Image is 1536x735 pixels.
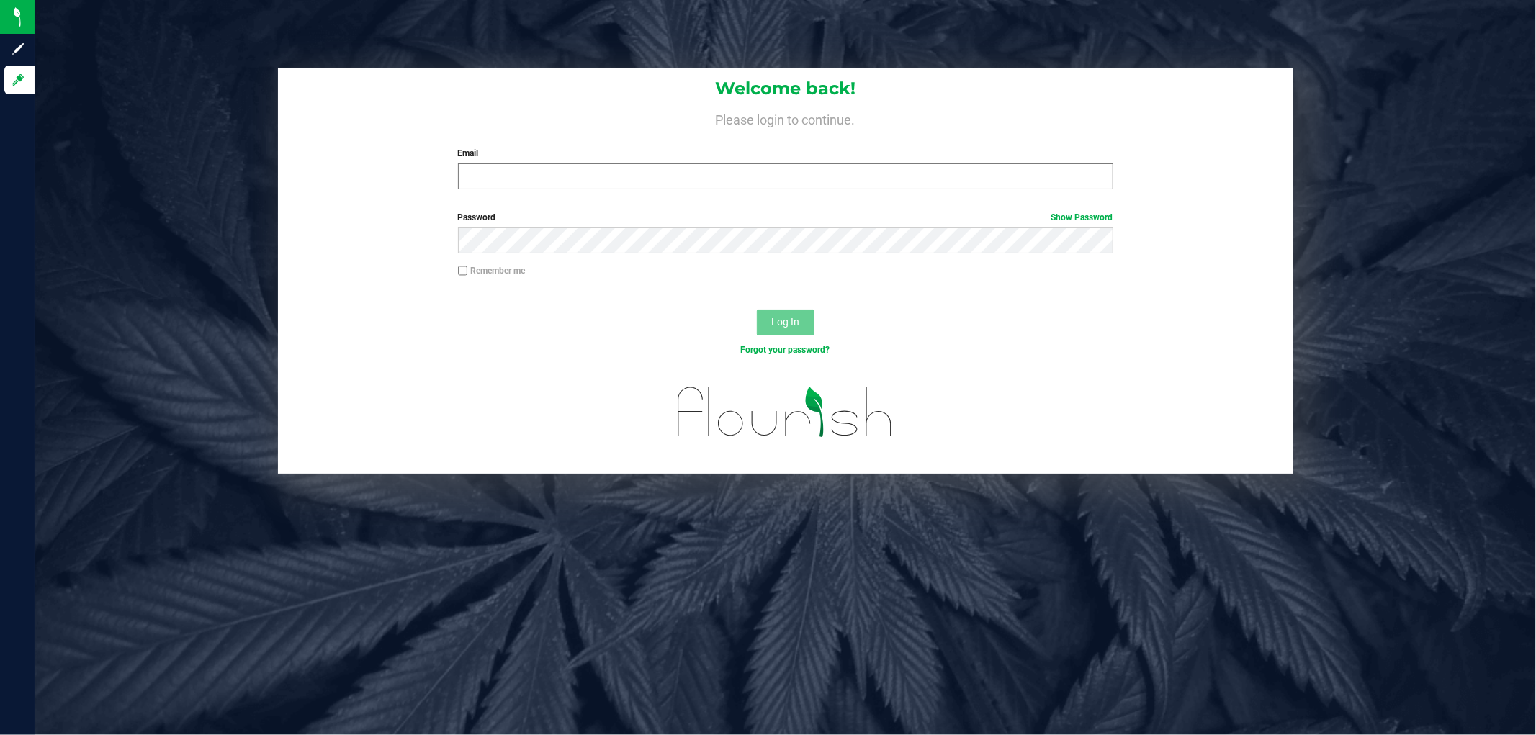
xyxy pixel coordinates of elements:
[458,266,468,276] input: Remember me
[278,109,1293,127] h4: Please login to continue.
[458,264,526,277] label: Remember me
[458,147,1113,160] label: Email
[771,316,799,328] span: Log In
[278,79,1293,98] h1: Welcome back!
[741,345,830,355] a: Forgot your password?
[11,73,25,87] inline-svg: Log in
[11,42,25,56] inline-svg: Sign up
[757,310,814,335] button: Log In
[658,371,912,453] img: flourish_logo.svg
[458,212,496,222] span: Password
[1051,212,1113,222] a: Show Password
